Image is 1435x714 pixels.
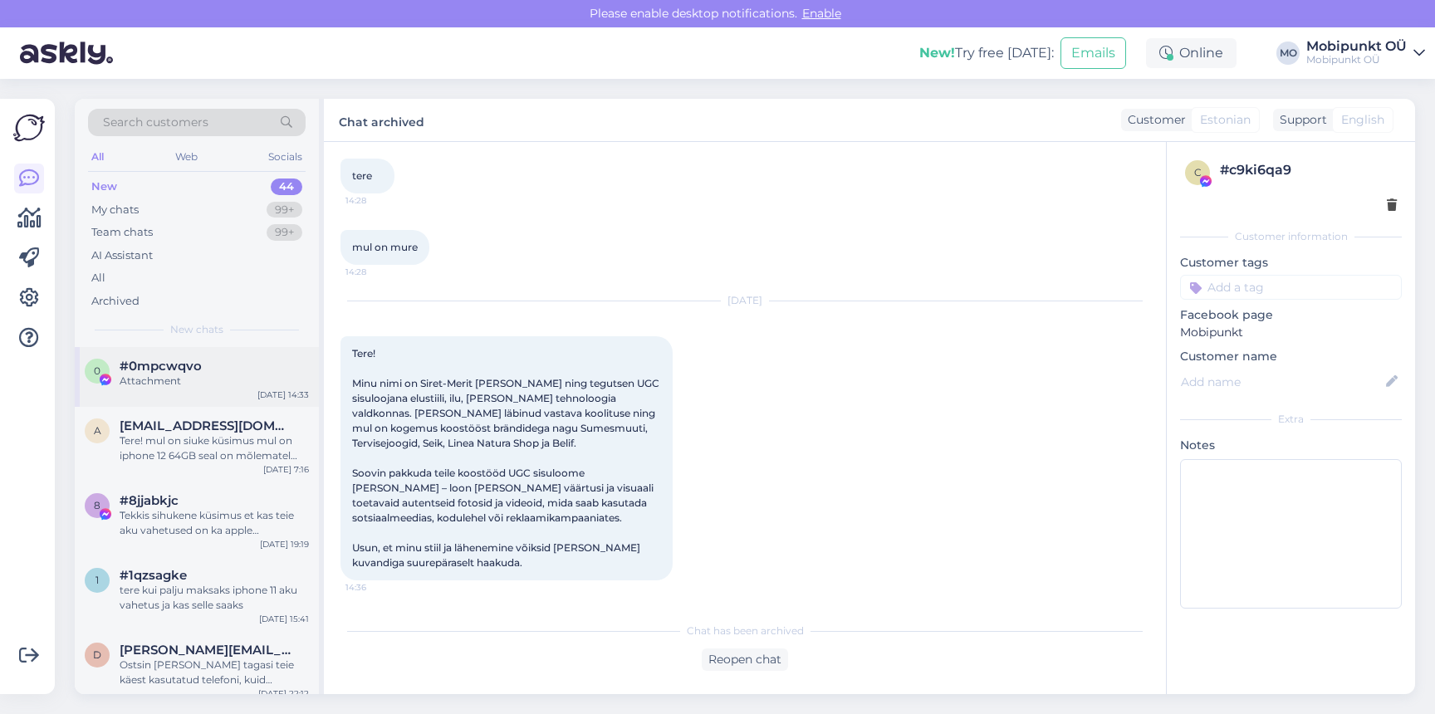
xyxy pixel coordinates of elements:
p: Customer name [1180,348,1402,365]
span: tere [352,169,372,182]
span: d [93,648,101,661]
div: MO [1276,42,1300,65]
div: Mobipunkt OÜ [1306,40,1407,53]
div: 44 [271,178,302,195]
span: 14:28 [345,194,408,207]
div: Tekkis sihukene küsimus et kas teie aku vahetused on ka apple tahvelarvutitele võimalik ning kas ... [120,508,309,538]
span: anastasiatseblakova3@gmail.com [120,418,292,433]
span: 14:36 [345,581,408,594]
span: Tere! Minu nimi on Siret-Merit [PERSON_NAME] ning tegutsen UGC sisuloojana elustiili, ilu, [PERSO... [352,347,662,569]
span: New chats [170,322,223,337]
div: [DATE] [340,293,1149,308]
img: Askly Logo [13,112,45,144]
span: #1qzsagke [120,568,187,583]
label: Chat archived [339,109,424,131]
div: 99+ [267,224,302,241]
span: mul on mure [352,241,418,253]
b: New! [919,45,955,61]
div: [DATE] 19:19 [260,538,309,550]
div: Attachment [120,374,309,389]
div: Archived [91,293,140,310]
span: English [1341,111,1384,129]
a: Mobipunkt OÜMobipunkt OÜ [1306,40,1425,66]
div: Socials [265,146,306,168]
span: 0 [94,364,100,377]
span: a [94,424,101,437]
div: [DATE] 22:12 [258,687,309,700]
div: AI Assistant [91,247,153,264]
div: Reopen chat [702,648,788,671]
span: Enable [797,6,846,21]
span: 8 [94,499,100,511]
input: Add name [1181,373,1383,391]
div: Online [1146,38,1237,68]
div: Customer [1121,111,1186,129]
div: Try free [DATE]: [919,43,1054,63]
p: Facebook page [1180,306,1402,324]
span: #8jjabkjc [120,493,179,508]
div: All [88,146,107,168]
span: Chat has been archived [687,624,804,638]
div: [DATE] 7:16 [263,463,309,476]
span: c [1194,166,1202,178]
p: Notes [1180,437,1402,454]
div: All [91,270,105,286]
span: Search customers [103,114,208,131]
span: #0mpcwqvo [120,359,202,374]
div: tere kui palju maksaks iphone 11 aku vahetus ja kas selle saaks [120,583,309,613]
p: Mobipunkt [1180,324,1402,341]
div: [DATE] 14:33 [257,389,309,401]
div: Team chats [91,224,153,241]
div: New [91,178,117,195]
button: Emails [1060,37,1126,69]
div: Extra [1180,412,1402,427]
div: 99+ [267,202,302,218]
span: Estonian [1200,111,1251,129]
p: Customer tags [1180,254,1402,271]
div: Mobipunkt OÜ [1306,53,1407,66]
input: Add a tag [1180,275,1402,300]
div: Web [172,146,201,168]
span: 14:28 [345,266,408,278]
div: Support [1273,111,1327,129]
div: [DATE] 15:41 [259,613,309,625]
div: Customer information [1180,229,1402,244]
div: Ostsin [PERSON_NAME] tagasi teie käest kasutatud telefoni, kuid [PERSON_NAME] märganud, et see on... [120,658,309,687]
span: diana.saaliste@icloud.com [120,643,292,658]
div: # c9ki6qa9 [1220,160,1397,180]
div: Tere! mul on siuke küsimus mul on iphone 12 64GB seal on mõlematel pooltel katki ekraan noh kriim... [120,433,309,463]
span: 1 [96,574,99,586]
div: My chats [91,202,139,218]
